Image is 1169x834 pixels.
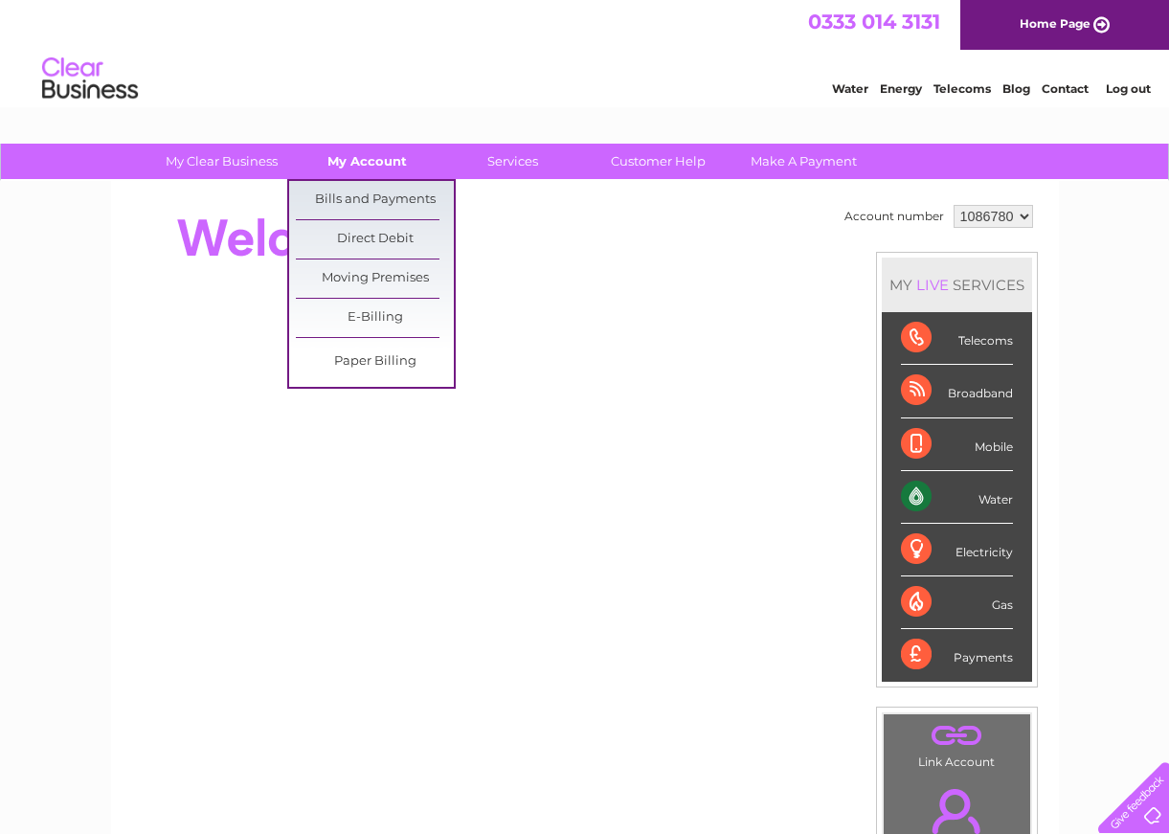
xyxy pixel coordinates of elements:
a: Telecoms [933,81,991,96]
td: Link Account [883,713,1031,774]
a: Log out [1106,81,1151,96]
a: Paper Billing [296,343,454,381]
a: Direct Debit [296,220,454,259]
a: Blog [1002,81,1030,96]
div: Mobile [901,418,1013,471]
a: 0333 014 3131 [808,10,940,34]
a: Customer Help [579,144,737,179]
div: Gas [901,576,1013,629]
div: Payments [901,629,1013,681]
a: Services [434,144,592,179]
div: Electricity [901,524,1013,576]
a: Moving Premises [296,259,454,298]
a: E-Billing [296,299,454,337]
div: MY SERVICES [882,258,1032,312]
div: Broadband [901,365,1013,417]
a: Contact [1042,81,1089,96]
a: My Clear Business [143,144,301,179]
a: My Account [288,144,446,179]
a: . [888,719,1025,753]
img: logo.png [41,50,139,108]
a: Make A Payment [725,144,883,179]
a: Bills and Payments [296,181,454,219]
div: Clear Business is a trading name of Verastar Limited (registered in [GEOGRAPHIC_DATA] No. 3667643... [133,11,1038,93]
td: Account number [840,200,949,233]
a: Energy [880,81,922,96]
div: LIVE [912,276,953,294]
div: Water [901,471,1013,524]
div: Telecoms [901,312,1013,365]
a: Water [832,81,868,96]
